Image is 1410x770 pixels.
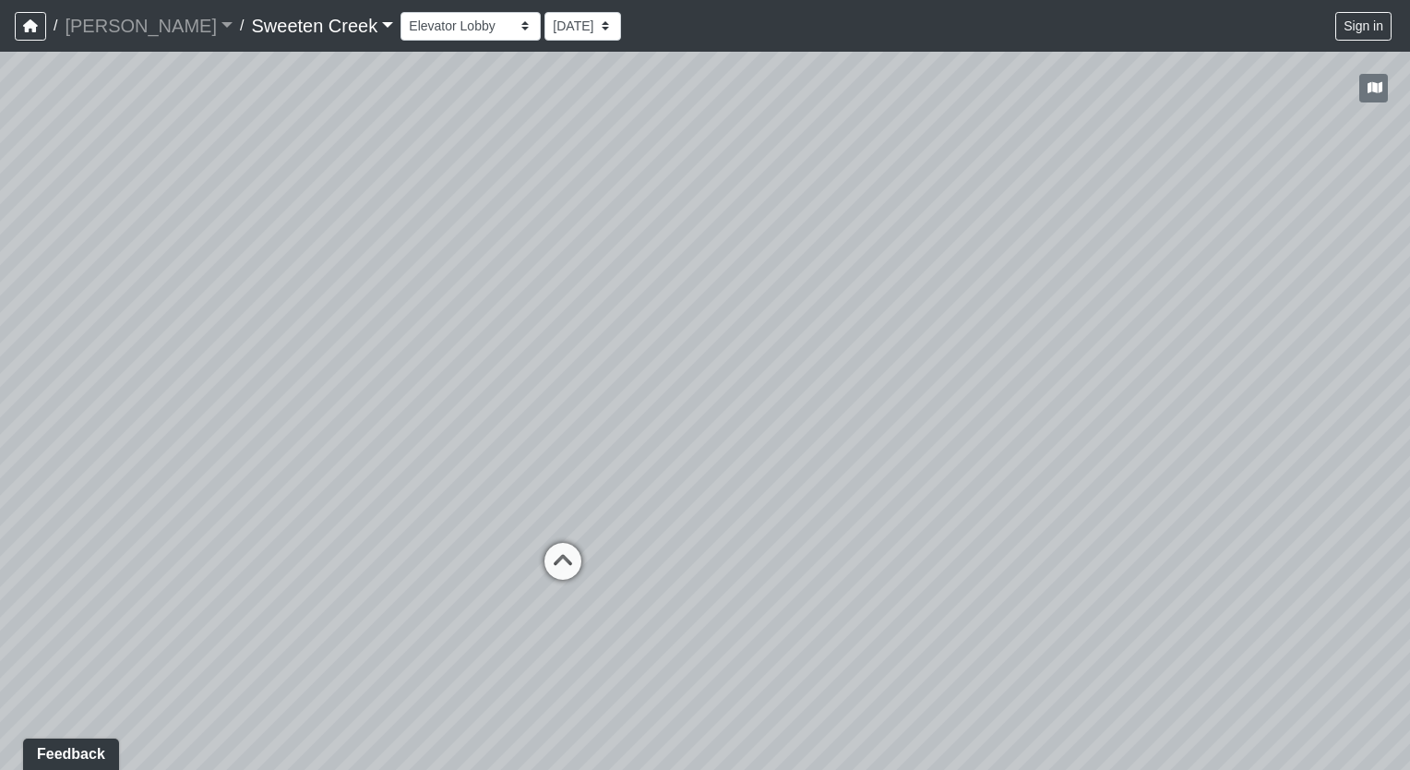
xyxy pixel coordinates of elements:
span: / [233,7,251,44]
a: Sweeten Creek [251,7,393,44]
iframe: Ybug feedback widget [14,733,123,770]
button: Sign in [1335,12,1392,41]
span: / [46,7,65,44]
a: [PERSON_NAME] [65,7,233,44]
